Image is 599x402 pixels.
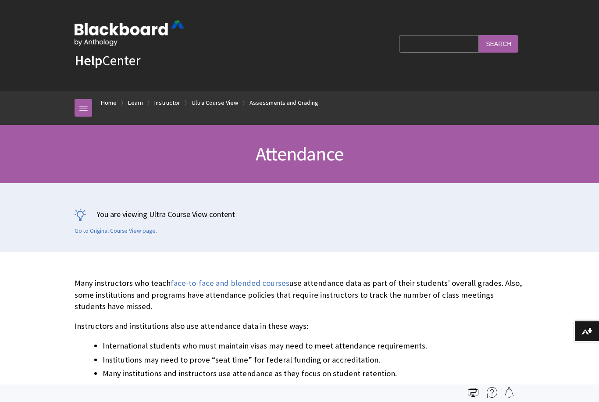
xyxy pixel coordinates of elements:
a: Learn [128,97,143,108]
img: More help [487,387,497,398]
a: Instructor [154,97,180,108]
a: Home [101,97,117,108]
img: Blackboard by Anthology [75,21,184,46]
input: Search [479,35,518,52]
a: face-to-face and blended courses [171,278,289,288]
p: You are viewing Ultra Course View content [75,209,524,220]
a: Assessments and Grading [250,97,318,108]
li: International students who must maintain visas may need to meet attendance requirements. [103,340,524,352]
p: Many instructors who teach use attendance data as part of their students' overall grades. Also, s... [75,277,524,312]
img: Print [468,387,478,398]
li: Many institutions and instructors use attendance as they focus on student retention. [103,367,524,380]
img: Follow this page [504,387,514,398]
strong: Help [75,52,102,69]
a: Go to Original Course View page. [75,227,157,235]
span: Attendance [256,142,343,166]
a: HelpCenter [75,52,140,69]
p: Instructors and institutions also use attendance data in these ways: [75,320,524,332]
a: Ultra Course View [192,97,238,108]
li: Institutions may need to prove “seat time” for federal funding or accreditation. [103,354,524,366]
